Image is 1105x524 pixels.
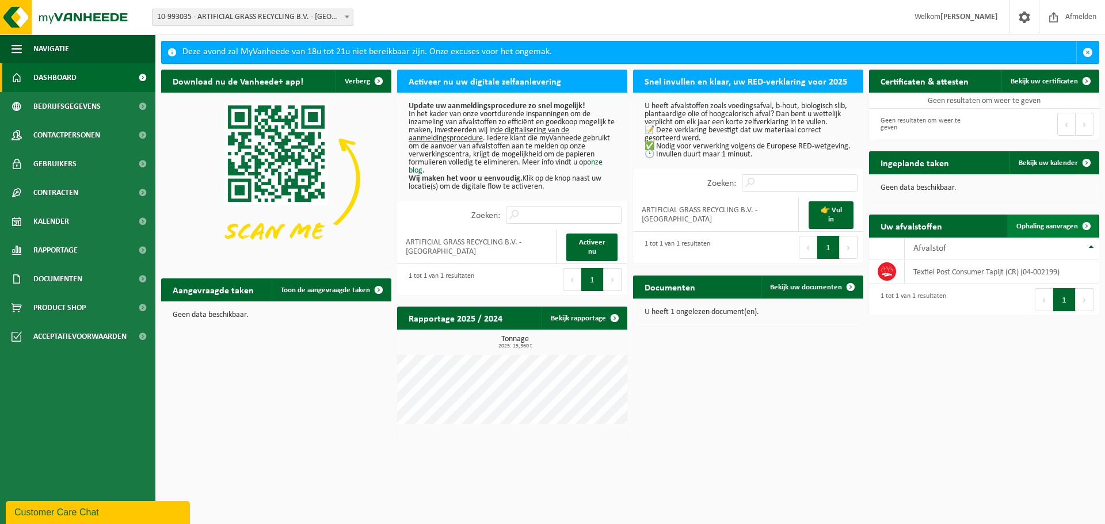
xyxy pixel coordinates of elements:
[566,234,618,261] a: Activeer nu
[645,308,852,316] p: U heeft 1 ongelezen document(en).
[881,184,1088,192] p: Geen data beschikbaar.
[840,236,858,259] button: Next
[281,286,370,294] span: Toon de aangevraagde taken
[1035,288,1053,311] button: Previous
[1053,288,1076,311] button: 1
[581,268,604,291] button: 1
[563,268,581,291] button: Previous
[409,126,569,143] u: de digitalisering van de aanmeldingsprocedure
[875,287,946,312] div: 1 tot 1 van 1 resultaten
[633,70,859,92] h2: Snel invullen en klaar, uw RED-verklaring voor 2025
[33,150,77,178] span: Gebruikers
[633,276,707,298] h2: Documenten
[182,41,1076,63] div: Deze avond zal MyVanheede van 18u tot 21u niet bereikbaar zijn. Onze excuses voor het ongemak.
[173,311,380,319] p: Geen data beschikbaar.
[33,35,69,63] span: Navigatie
[913,244,946,253] span: Afvalstof
[1001,70,1098,93] a: Bekijk uw certificaten
[1076,288,1093,311] button: Next
[336,70,390,93] button: Verberg
[1057,113,1076,136] button: Previous
[397,70,573,92] h2: Activeer nu uw digitale zelfaanlevering
[161,70,315,92] h2: Download nu de Vanheede+ app!
[272,278,390,301] a: Toon de aangevraagde taken
[471,211,500,220] label: Zoeken:
[161,278,265,301] h2: Aangevraagde taken
[409,102,585,110] b: Update uw aanmeldingsprocedure zo snel mogelijk!
[1011,78,1078,85] span: Bekijk uw certificaten
[1076,113,1093,136] button: Next
[869,70,980,92] h2: Certificaten & attesten
[869,151,961,174] h2: Ingeplande taken
[809,201,853,229] a: 👉 Vul in
[33,63,77,92] span: Dashboard
[770,284,842,291] span: Bekijk uw documenten
[905,259,1099,284] td: Textiel Post Consumer Tapijt (CR) (04-002199)
[403,267,474,292] div: 1 tot 1 van 1 resultaten
[1016,223,1078,230] span: Ophaling aanvragen
[161,93,391,265] img: Download de VHEPlus App
[542,307,626,330] a: Bekijk rapportage
[604,268,622,291] button: Next
[1007,215,1098,238] a: Ophaling aanvragen
[153,9,353,25] span: 10-993035 - ARTIFICIAL GRASS RECYCLING B.V. - AMSTERDAM
[152,9,353,26] span: 10-993035 - ARTIFICIAL GRASS RECYCLING B.V. - AMSTERDAM
[33,92,101,121] span: Bedrijfsgegevens
[869,93,1099,109] td: Geen resultaten om weer te geven
[33,265,82,293] span: Documenten
[6,499,192,524] iframe: chat widget
[869,215,954,237] h2: Uw afvalstoffen
[409,175,616,191] p: Klik op de knop naast uw locatie(s) om de digitale flow te activeren.
[633,197,799,232] td: ARTIFICIAL GRASS RECYCLING B.V. - [GEOGRAPHIC_DATA]
[345,78,370,85] span: Verberg
[940,13,998,21] strong: [PERSON_NAME]
[397,230,557,264] td: ARTIFICIAL GRASS RECYCLING B.V. - [GEOGRAPHIC_DATA]
[33,207,69,236] span: Kalender
[403,343,627,349] span: 2025: 15,360 t
[645,102,852,159] p: U heeft afvalstoffen zoals voedingsafval, b-hout, biologisch slib, plantaardige olie of hoogcalor...
[817,236,840,259] button: 1
[1019,159,1078,167] span: Bekijk uw kalender
[799,236,817,259] button: Previous
[33,293,86,322] span: Product Shop
[33,236,78,265] span: Rapportage
[403,335,627,349] h3: Tonnage
[1009,151,1098,174] a: Bekijk uw kalender
[33,121,100,150] span: Contactpersonen
[409,174,523,183] b: Wij maken het voor u eenvoudig.
[409,158,603,175] a: onze blog
[33,178,78,207] span: Contracten
[409,110,616,175] p: In het kader van onze voortdurende inspanningen om de inzameling van afvalstoffen zo efficiënt en...
[875,112,978,137] div: Geen resultaten om weer te geven
[761,276,862,299] a: Bekijk uw documenten
[639,235,710,260] div: 1 tot 1 van 1 resultaten
[397,307,514,329] h2: Rapportage 2025 / 2024
[707,179,736,188] label: Zoeken:
[33,322,127,351] span: Acceptatievoorwaarden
